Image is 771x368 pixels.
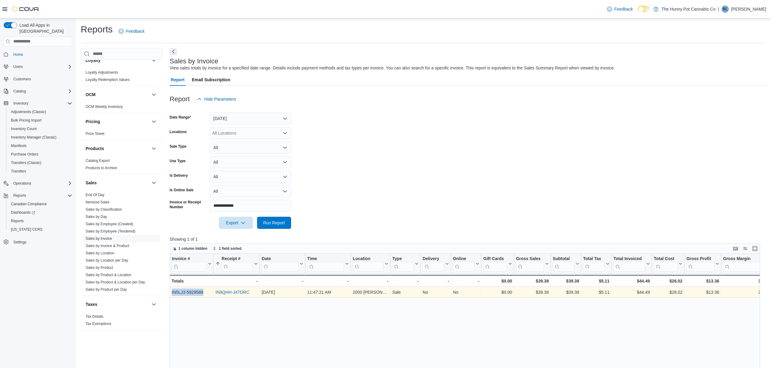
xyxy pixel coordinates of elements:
[86,265,113,270] span: Sales by Product
[11,51,25,58] a: Home
[8,200,72,208] span: Canadian Compliance
[11,169,26,174] span: Transfers
[516,277,549,285] div: $39.38
[11,238,72,246] span: Settings
[86,301,97,307] h3: Taxes
[11,75,72,83] span: Customers
[6,200,75,208] button: Canadian Compliance
[516,256,544,271] div: Gross Sales
[86,301,149,307] button: Taxes
[86,229,135,233] a: Sales by Employee (Tendered)
[583,289,610,296] div: $5.11
[210,142,291,154] button: All
[8,134,59,141] a: Inventory Manager (Classic)
[654,256,678,271] div: Total Cost
[1,50,75,59] button: Home
[11,100,72,107] span: Inventory
[307,289,349,296] div: 11:47:21 AM
[210,171,291,183] button: All
[613,256,645,262] div: Total Invoiced
[353,289,388,296] div: 2000 [PERSON_NAME]
[353,256,388,271] button: Location
[171,74,185,86] span: Report
[553,289,579,296] div: $39.38
[170,245,210,252] button: 1 column hidden
[583,256,610,271] button: Total Tax
[86,146,104,152] h3: Products
[170,58,218,65] h3: Sales by Invoice
[11,180,72,187] span: Operations
[222,256,253,262] div: Receipt #
[222,256,253,271] div: Receipt # URL
[170,129,187,134] label: Locations
[126,28,144,34] span: Feedback
[86,214,107,219] span: Sales by Day
[553,277,579,285] div: $39.38
[86,180,97,186] h3: Sales
[654,277,682,285] div: $26.02
[86,78,130,82] a: Loyalty Redemption Values
[178,246,207,251] span: 1 column hidden
[150,118,158,125] button: Pricing
[11,143,26,148] span: Manifests
[8,151,41,158] a: Purchase Orders
[605,3,635,15] a: Feedback
[86,193,104,197] a: End Of Day
[732,245,739,252] button: Keyboard shortcuts
[553,256,574,271] div: Subtotal
[6,159,75,167] button: Transfers (Classic)
[219,246,242,251] span: 1 field sorted
[483,256,507,262] div: Gift Cards
[453,256,474,271] div: Online
[86,243,129,248] span: Sales by Invoice & Product
[11,126,37,131] span: Inventory Count
[6,116,75,125] button: Bulk Pricing Import
[150,57,158,64] button: Loyalty
[86,104,123,109] span: OCM Weekly Inventory
[13,52,23,57] span: Home
[11,118,42,123] span: Bulk Pricing Import
[11,88,28,95] button: Catalog
[81,69,162,86] div: Loyalty
[81,130,162,140] div: Pricing
[262,256,303,271] button: Date
[423,289,449,296] div: No
[13,77,31,82] span: Customers
[86,280,145,284] a: Sales by Product & Location per Day
[654,256,678,262] div: Total Cost
[13,101,28,106] span: Inventory
[11,109,46,114] span: Adjustments (Classic)
[257,217,291,229] button: Run Report
[8,125,72,132] span: Inventory Count
[11,239,29,246] a: Settings
[4,48,72,262] nav: Complex example
[583,256,605,271] div: Total Tax
[170,236,766,242] p: Showing 1 of 1
[86,222,133,226] span: Sales by Employee (Created)
[86,105,123,109] a: OCM Weekly Inventory
[210,185,291,197] button: All
[86,70,118,75] a: Loyalty Adjustments
[516,256,544,262] div: Gross Sales
[8,168,29,175] a: Transfers
[8,209,72,216] span: Dashboards
[262,277,303,285] div: -
[86,158,110,163] span: Catalog Export
[13,64,23,69] span: Users
[11,100,31,107] button: Inventory
[307,277,349,285] div: -
[686,289,719,296] div: $13.36
[654,289,682,296] div: $26.02
[614,6,633,12] span: Feedback
[170,48,177,55] button: Next
[8,117,72,124] span: Bulk Pricing Import
[11,180,34,187] button: Operations
[583,277,610,285] div: $5.11
[222,217,249,229] span: Export
[553,256,574,262] div: Subtotal
[210,245,244,252] button: 1 field sorted
[170,200,207,209] label: Invoice or Receipt Number
[453,277,479,285] div: -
